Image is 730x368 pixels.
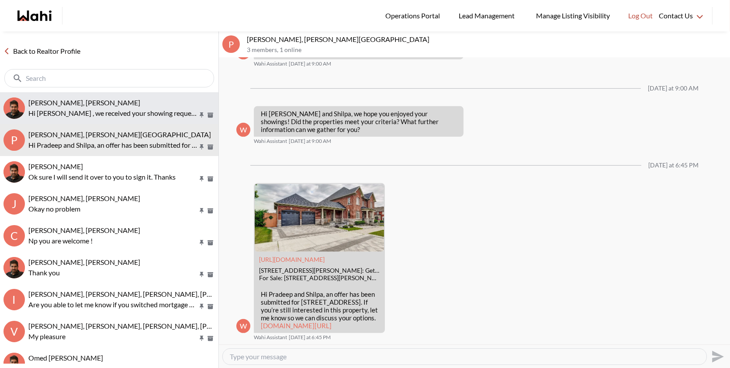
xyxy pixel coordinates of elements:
[198,175,206,183] button: Pin
[3,129,25,151] div: P
[198,335,206,342] button: Pin
[28,226,140,234] span: [PERSON_NAME], [PERSON_NAME]
[198,111,206,119] button: Pin
[3,225,25,246] div: C
[259,274,380,282] div: For Sale: [STREET_ADDRESS][PERSON_NAME] Detached with $16.5K Cashback through Wahi Cashback. View...
[28,140,197,150] p: Hi Pradeep and Shilpa, an offer has been submitted for [STREET_ADDRESS]. If you’re still interest...
[28,162,83,170] span: [PERSON_NAME]
[198,207,206,215] button: Pin
[222,35,240,53] div: P
[459,10,518,21] span: Lead Management
[198,143,206,151] button: Pin
[206,207,215,215] button: Archive
[17,10,52,21] a: Wahi homepage
[206,303,215,310] button: Archive
[259,267,380,274] div: [STREET_ADDRESS][PERSON_NAME]: Get $16.5K Cashback | Wahi
[198,271,206,278] button: Pin
[289,138,331,145] time: 2025-09-29T13:00:20.178Z
[3,161,25,183] img: l
[236,123,250,137] div: W
[236,319,250,333] div: W
[3,289,25,310] div: I
[28,130,211,139] span: [PERSON_NAME], [PERSON_NAME][GEOGRAPHIC_DATA]
[3,321,25,342] div: V
[254,334,287,341] span: Wahi Assistant
[230,352,699,361] textarea: Type your message
[198,239,206,246] button: Pin
[28,331,197,342] p: My pleasure
[28,299,197,310] p: Are you able to let me know if you switched mortgage brokers? Just thought that might have been t...
[206,335,215,342] button: Archive
[28,354,103,362] span: Omed [PERSON_NAME]
[648,85,699,92] div: [DATE] at 9:00 AM
[206,143,215,151] button: Archive
[28,172,197,182] p: Ok sure I will send it over to you to sign it. Thanks
[261,322,332,330] a: [DOMAIN_NAME][URL]
[707,347,727,366] button: Send
[3,193,25,215] div: J
[206,175,215,183] button: Archive
[198,303,206,310] button: Pin
[247,46,727,54] p: 3 members , 1 online
[28,204,197,214] p: Okay no problem
[3,257,25,278] img: C
[28,98,140,107] span: [PERSON_NAME], [PERSON_NAME]
[3,97,25,119] div: Souhel Bally, Faraz
[628,10,653,21] span: Log Out
[206,111,215,119] button: Archive
[261,110,457,133] p: Hi [PERSON_NAME] and Shilpa, we hope you enjoyed your showings! Did the properties meet your crit...
[385,10,443,21] span: Operations Portal
[259,256,325,263] a: Attachment
[261,290,378,330] p: Hi Pradeep and Shilpa, an offer has been submitted for [STREET_ADDRESS]. If you’re still interest...
[28,108,197,118] p: Hi [PERSON_NAME] , we received your showing requests - exciting 🎉 . We will be in touch shortly.
[28,322,255,330] span: [PERSON_NAME], [PERSON_NAME], [PERSON_NAME], [PERSON_NAME]
[206,271,215,278] button: Archive
[3,97,25,119] img: S
[26,74,194,83] input: Search
[28,194,140,202] span: [PERSON_NAME], [PERSON_NAME]
[533,10,612,21] span: Manage Listing Visibility
[254,138,287,145] span: Wahi Assistant
[28,267,197,278] p: Thank you
[255,184,384,252] img: 2 Pelister Dr, Markham, ON: Get $16.5K Cashback | Wahi
[3,161,25,183] div: liuhong chen, Faraz
[247,35,727,44] p: [PERSON_NAME], [PERSON_NAME][GEOGRAPHIC_DATA]
[206,239,215,246] button: Archive
[648,162,699,169] div: [DATE] at 6:45 PM
[28,258,140,266] span: [PERSON_NAME], [PERSON_NAME]
[28,290,255,298] span: [PERSON_NAME], [PERSON_NAME], [PERSON_NAME], [PERSON_NAME]
[28,236,197,246] p: Np you are welcome !
[289,334,331,341] time: 2025-09-30T22:45:06.055Z
[254,60,287,67] span: Wahi Assistant
[289,60,331,67] time: 2025-09-27T13:00:50.207Z
[3,257,25,278] div: Caroline Madelar, Faraz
